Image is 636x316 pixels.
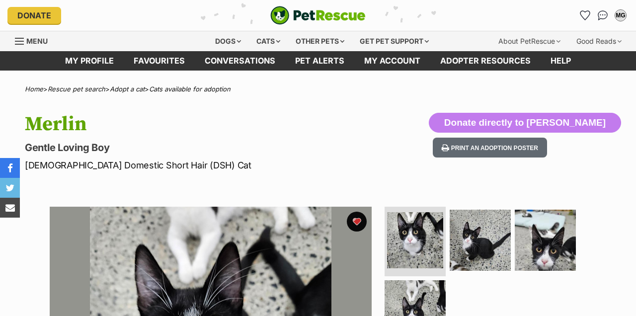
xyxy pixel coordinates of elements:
img: Photo of Merlin [387,212,443,268]
img: Photo of Merlin [450,210,511,271]
p: [DEMOGRAPHIC_DATA] Domestic Short Hair (DSH) Cat [25,158,389,172]
a: PetRescue [270,6,366,25]
a: My profile [55,51,124,71]
a: Cats available for adoption [149,85,231,93]
a: My account [354,51,430,71]
p: Gentle Loving Boy [25,141,389,155]
a: Pet alerts [285,51,354,71]
div: Cats [249,31,287,51]
img: Photo of Merlin [515,210,576,271]
div: About PetRescue [491,31,567,51]
a: Conversations [595,7,611,23]
a: Adopt a cat [110,85,145,93]
button: My account [613,7,629,23]
a: Menu [15,31,55,49]
a: Rescue pet search [48,85,105,93]
div: Get pet support [353,31,436,51]
ul: Account quick links [577,7,629,23]
button: favourite [347,212,367,232]
a: Help [541,51,581,71]
div: MG [616,10,626,20]
a: Adopter resources [430,51,541,71]
button: Donate directly to [PERSON_NAME] [429,113,621,133]
img: chat-41dd97257d64d25036548639549fe6c8038ab92f7586957e7f3b1b290dea8141.svg [598,10,608,20]
div: Other pets [289,31,351,51]
img: logo-cat-932fe2b9b8326f06289b0f2fb663e598f794de774fb13d1741a6617ecf9a85b4.svg [270,6,366,25]
a: conversations [195,51,285,71]
a: Favourites [124,51,195,71]
a: Donate [7,7,61,24]
span: Menu [26,37,48,45]
a: Favourites [577,7,593,23]
h1: Merlin [25,113,389,136]
button: Print an adoption poster [433,138,547,158]
a: Home [25,85,43,93]
div: Good Reads [569,31,629,51]
div: Dogs [208,31,248,51]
